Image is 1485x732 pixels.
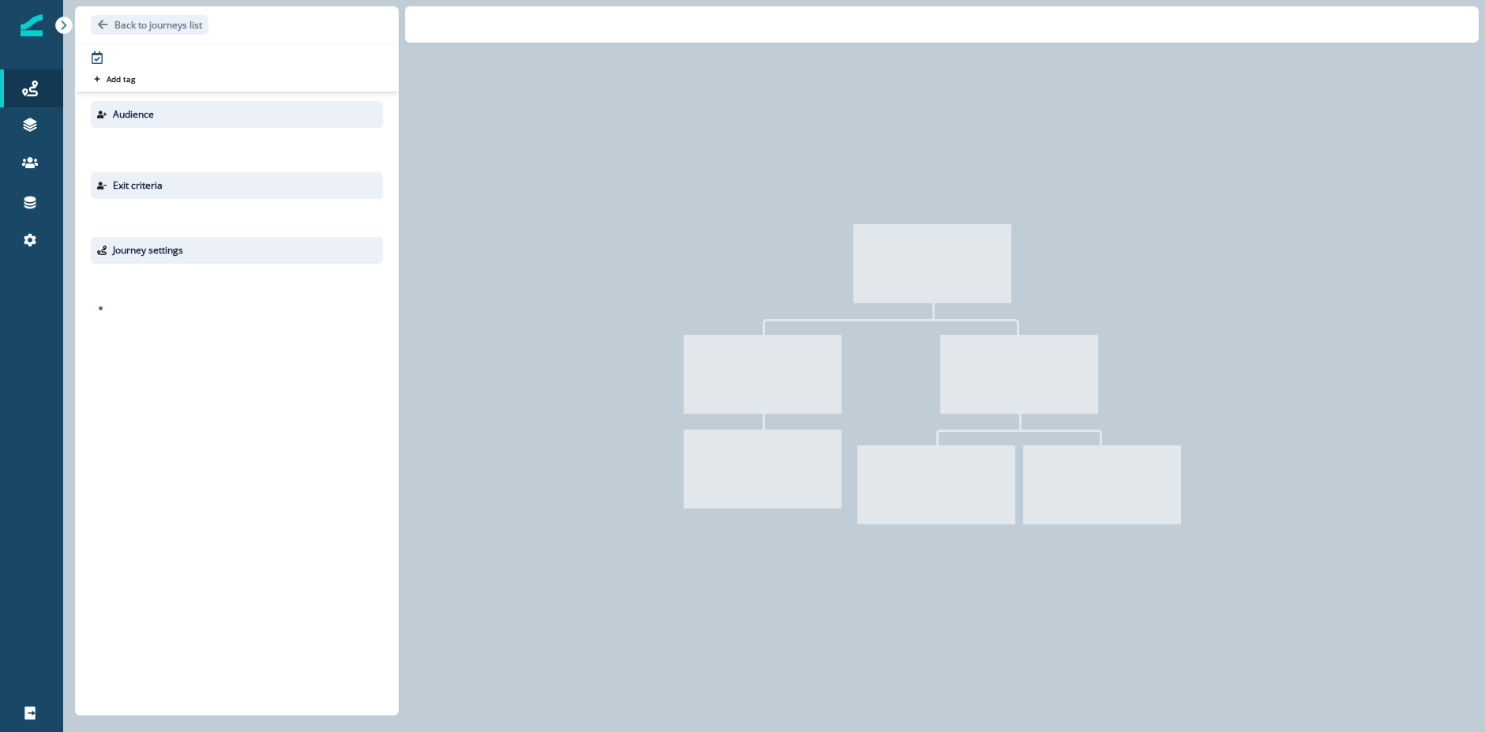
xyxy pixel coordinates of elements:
p: Exit criteria [113,178,163,193]
button: Go back [91,15,208,35]
img: Inflection [21,14,43,36]
p: Audience [113,107,154,122]
p: Journey settings [113,243,183,257]
p: Add tag [107,74,135,84]
p: Back to journeys list [114,18,202,32]
button: Add tag [91,73,138,85]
